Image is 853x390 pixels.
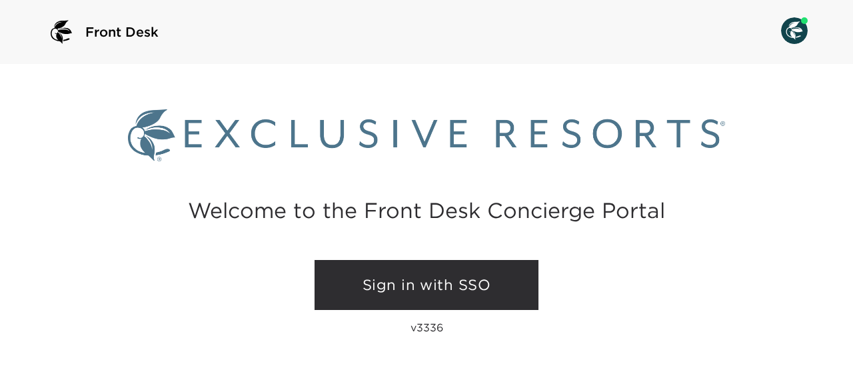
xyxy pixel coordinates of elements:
h2: Welcome to the Front Desk Concierge Portal [188,200,665,221]
p: v3336 [411,321,443,334]
img: Exclusive Resorts logo [128,109,725,161]
span: Front Desk [85,23,159,41]
img: User [781,17,808,44]
a: Sign in with SSO [315,260,538,311]
img: logo [45,16,77,48]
